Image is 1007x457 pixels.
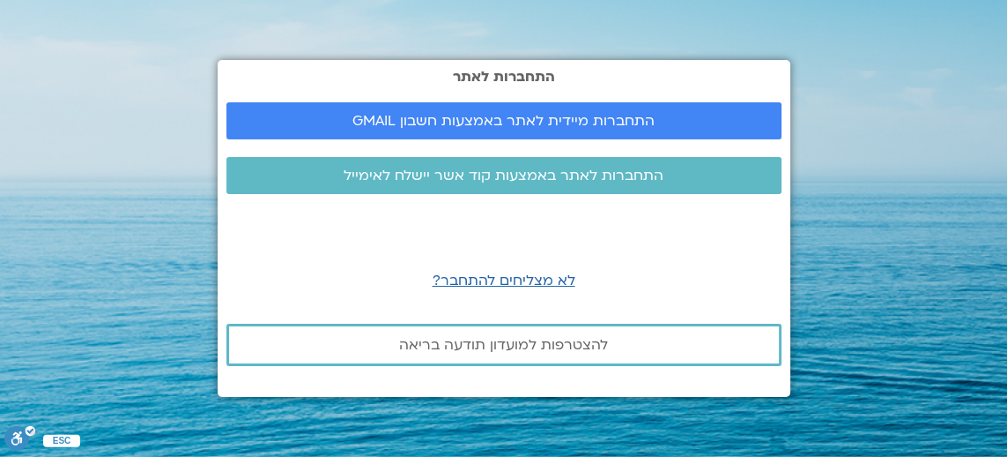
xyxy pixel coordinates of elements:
span: התחברות מיידית לאתר באמצעות חשבון GMAIL [352,113,655,129]
span: התחברות לאתר באמצעות קוד אשר יישלח לאימייל [344,168,663,184]
a: להצטרפות למועדון תודעה בריאה [226,324,781,366]
a: לא מצליחים להתחבר? [433,271,575,290]
span: להצטרפות למועדון תודעה בריאה [399,337,608,353]
a: התחברות מיידית לאתר באמצעות חשבון GMAIL [226,102,781,139]
h2: התחברות לאתר [226,69,781,85]
a: התחברות לאתר באמצעות קוד אשר יישלח לאימייל [226,157,781,194]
